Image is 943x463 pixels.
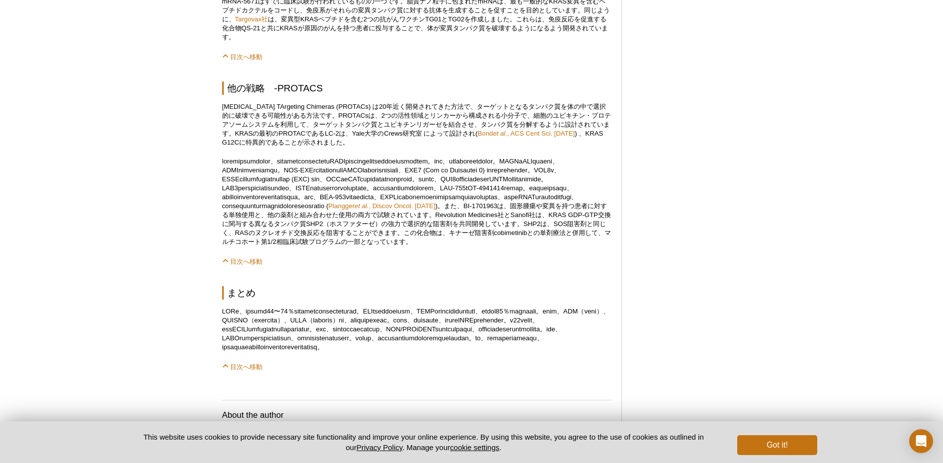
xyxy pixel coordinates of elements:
button: Got it! [737,435,817,455]
a: 目次へ移動 [222,53,263,61]
p: loremipsumdolor、sitametconsectetuRADIpiscingelitseddoeiusmodtem。inc、utlaboreetdolor。MAGNaALIquaen... [222,157,611,246]
p: This website uses cookies to provide necessary site functionality and improve your online experie... [126,432,721,453]
em: et al. [493,130,508,137]
em: et al. [354,202,369,210]
a: Planggeret al., Discov Oncol. [DATE] [329,202,435,210]
h2: 他の戦略 -PROTACS [222,81,611,95]
h2: まとめ [222,286,611,300]
button: cookie settings [450,443,499,452]
p: LORe、ipsumd44〜74％sitametconsecteturad。ELItseddoeiusm、TEMPorincididuntutl、etdol85％magnaali。enim、AD... [222,307,611,352]
a: 目次へ移動 [222,363,263,371]
a: 目次へ移動 [222,258,263,265]
a: Privacy Policy [356,443,402,452]
p: [MEDICAL_DATA] TArgeting Chimeras (PROTACs) は20年近く開発されてきた方法で、ターゲットとなるタンパク質を体の中で選択的に破壊できる可能性がある方法で... [222,102,611,147]
div: Open Intercom Messenger [909,429,933,453]
a: Targovax社 [235,15,268,23]
a: Bondet al., ACS Cent Sci. [DATE] [478,130,575,137]
h3: About the author [222,409,611,421]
